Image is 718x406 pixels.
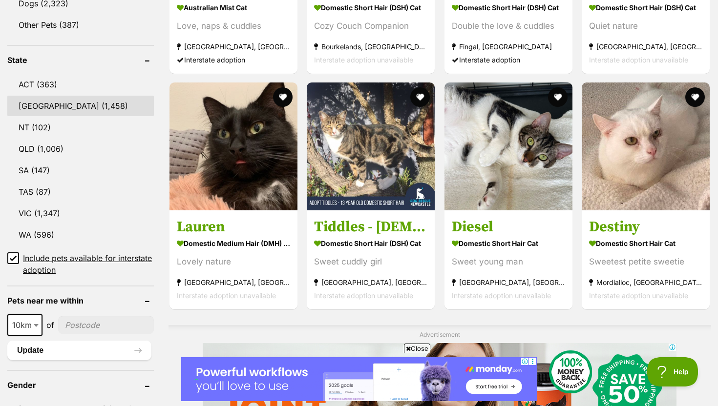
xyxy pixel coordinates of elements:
strong: [GEOGRAPHIC_DATA], [GEOGRAPHIC_DATA] [452,276,565,289]
button: Update [7,341,151,360]
button: favourite [273,87,293,107]
strong: [GEOGRAPHIC_DATA], [GEOGRAPHIC_DATA] [177,40,290,53]
div: Interstate adoption [452,53,565,66]
input: postcode [58,316,154,334]
strong: Domestic Short Hair Cat [589,236,702,250]
a: Lauren Domestic Medium Hair (DMH) Cat Lovely nature [GEOGRAPHIC_DATA], [GEOGRAPHIC_DATA] Intersta... [169,210,297,309]
a: WA (596) [7,224,154,245]
a: Tiddles - [DEMOGRAPHIC_DATA] Domestic Short Hair Domestic Short Hair (DSH) Cat Sweet cuddly girl ... [307,210,435,309]
iframe: Help Scout Beacon - Open [647,357,698,386]
span: 10km [8,318,42,332]
button: favourite [411,87,430,107]
span: Interstate adoption unavailable [589,55,688,63]
h3: Diesel [452,218,565,236]
h3: Destiny [589,218,702,236]
strong: Domestic Medium Hair (DMH) Cat [177,236,290,250]
strong: [GEOGRAPHIC_DATA], [GEOGRAPHIC_DATA] [177,276,290,289]
div: Sweetest petite sweetie [589,255,702,268]
div: Sweet cuddly girl [314,255,427,268]
strong: Bourkelands, [GEOGRAPHIC_DATA] [314,40,427,53]
span: Interstate adoption unavailable [314,291,413,300]
span: Interstate adoption unavailable [589,291,688,300]
button: favourite [548,87,568,107]
img: Diesel - Domestic Short Hair Cat [444,82,572,210]
div: Sweet young man [452,255,565,268]
span: Include pets available for interstate adoption [23,252,154,276]
span: Interstate adoption unavailable [177,291,276,300]
a: Destiny Domestic Short Hair Cat Sweetest petite sweetie Mordialloc, [GEOGRAPHIC_DATA] Interstate ... [582,210,710,309]
h3: Lauren [177,218,290,236]
strong: [GEOGRAPHIC_DATA], [GEOGRAPHIC_DATA] [589,40,702,53]
a: TAS (87) [7,182,154,202]
a: QLD (1,006) [7,139,154,159]
button: favourite [685,87,705,107]
a: VIC (1,347) [7,203,154,223]
header: State [7,56,154,64]
strong: Domestic Short Hair Cat [452,236,565,250]
h3: Tiddles - [DEMOGRAPHIC_DATA] Domestic Short Hair [314,218,427,236]
span: Interstate adoption unavailable [452,291,551,300]
div: Quiet nature [589,19,702,32]
span: of [46,319,54,331]
header: Gender [7,381,154,389]
a: ACT (363) [7,74,154,95]
img: Lauren - Domestic Medium Hair (DMH) Cat [169,82,297,210]
a: NT (102) [7,117,154,138]
strong: [GEOGRAPHIC_DATA], [GEOGRAPHIC_DATA] [314,276,427,289]
span: Close [404,344,430,353]
a: SA (147) [7,160,154,181]
img: Destiny - Domestic Short Hair Cat [582,82,710,210]
span: 10km [7,314,42,336]
strong: Domestic Short Hair (DSH) Cat [314,236,427,250]
a: Diesel Domestic Short Hair Cat Sweet young man [GEOGRAPHIC_DATA], [GEOGRAPHIC_DATA] Interstate ad... [444,210,572,309]
a: [GEOGRAPHIC_DATA] (1,458) [7,96,154,116]
img: Tiddles - 13 Year Old Domestic Short Hair - Domestic Short Hair (DSH) Cat [307,82,435,210]
span: Interstate adoption unavailable [314,55,413,63]
div: Love, naps & cuddles [177,19,290,32]
strong: Mordialloc, [GEOGRAPHIC_DATA] [589,276,702,289]
div: Cozy Couch Companion [314,19,427,32]
div: Lovely nature [177,255,290,268]
iframe: Advertisement [181,357,537,401]
a: Include pets available for interstate adoption [7,252,154,276]
div: Interstate adoption [177,53,290,66]
strong: Fingal, [GEOGRAPHIC_DATA] [452,40,565,53]
a: Other Pets (387) [7,15,154,35]
header: Pets near me within [7,296,154,305]
div: Double the love & cuddles [452,19,565,32]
